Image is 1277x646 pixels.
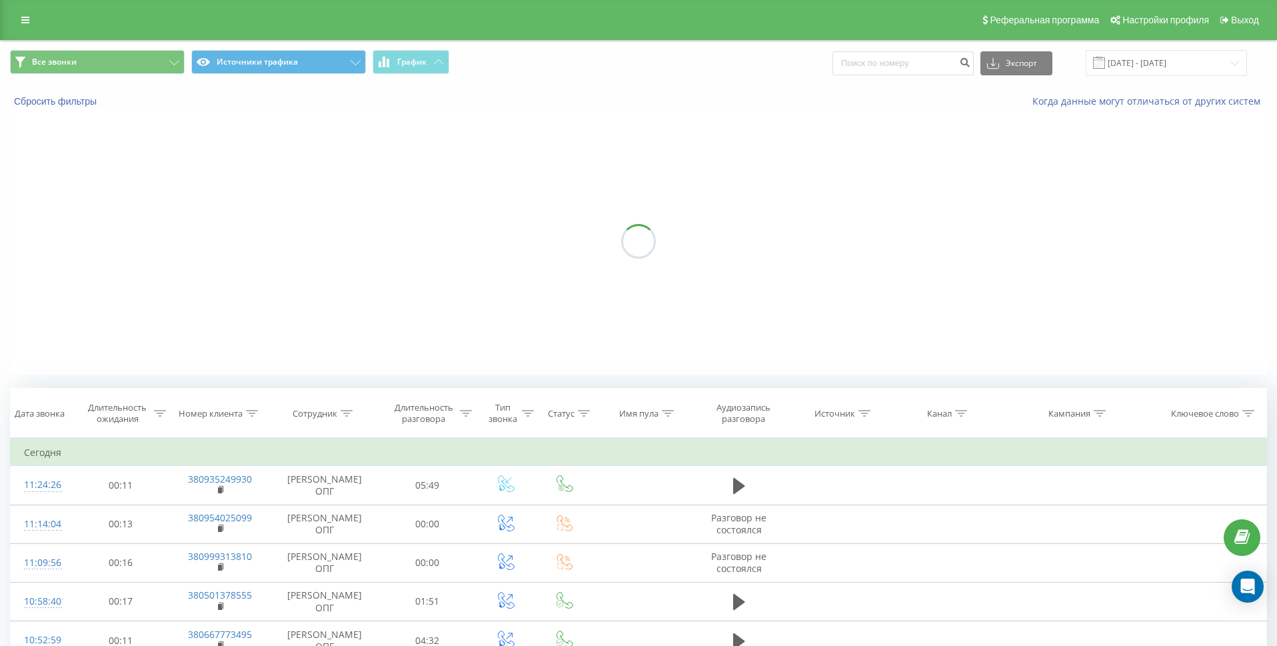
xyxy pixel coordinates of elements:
[188,473,252,485] a: 380935249930
[73,466,169,505] td: 00:11
[990,15,1099,25] span: Реферальная программа
[73,543,169,582] td: 00:16
[373,50,449,74] button: График
[24,550,59,576] div: 11:09:56
[188,589,252,601] a: 380501378555
[24,511,59,537] div: 11:14:04
[73,505,169,543] td: 00:13
[270,505,379,543] td: [PERSON_NAME] ОПГ
[619,408,658,419] div: Имя пула
[191,50,366,74] button: Источники трафика
[1032,95,1267,107] a: Когда данные могут отличаться от других систем
[188,511,252,524] a: 380954025099
[10,95,103,107] button: Сбросить фильтры
[179,408,243,419] div: Номер клиента
[379,466,475,505] td: 05:49
[1231,15,1259,25] span: Выход
[814,408,855,419] div: Источник
[832,51,974,75] input: Поиск по номеру
[270,466,379,505] td: [PERSON_NAME] ОПГ
[24,472,59,498] div: 11:24:26
[84,402,150,425] div: Длительность ожидания
[73,582,169,621] td: 00:17
[270,543,379,582] td: [PERSON_NAME] ОПГ
[487,402,519,425] div: Тип звонка
[980,51,1052,75] button: Экспорт
[1171,408,1239,419] div: Ключевое слово
[1232,571,1264,603] div: Open Intercom Messenger
[32,57,77,67] span: Все звонки
[391,402,457,425] div: Длительность разговора
[24,589,59,615] div: 10:58:40
[397,57,427,67] span: График
[548,408,575,419] div: Статус
[293,408,337,419] div: Сотрудник
[704,402,782,425] div: Аудиозапись разговора
[188,550,252,563] a: 380999313810
[11,439,1267,466] td: Сегодня
[270,582,379,621] td: [PERSON_NAME] ОПГ
[711,550,766,575] span: Разговор не состоялся
[379,505,475,543] td: 00:00
[1122,15,1209,25] span: Настройки профиля
[379,543,475,582] td: 00:00
[711,511,766,536] span: Разговор не состоялся
[15,408,65,419] div: Дата звонка
[927,408,952,419] div: Канал
[379,582,475,621] td: 01:51
[10,50,185,74] button: Все звонки
[188,628,252,641] a: 380667773495
[1048,408,1090,419] div: Кампания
